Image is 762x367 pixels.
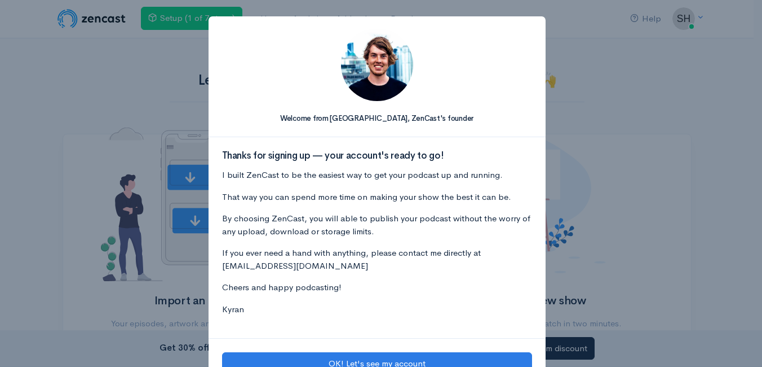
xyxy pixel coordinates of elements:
[222,169,532,182] p: I built ZenCast to be the easiest way to get your podcast up and running.
[724,329,751,356] iframe: gist-messenger-bubble-iframe
[222,212,532,238] p: By choosing ZenCast, you will able to publish your podcast without the worry of any upload, downl...
[222,303,532,316] p: Kyran
[222,115,532,123] h5: Welcome from [GEOGRAPHIC_DATA], ZenCast's founder
[222,247,532,272] p: If you ever need a hand with anything, please contact me directly at [EMAIL_ADDRESS][DOMAIN_NAME]
[222,191,532,204] p: That way you can spend more time on making your show the best it can be.
[222,281,532,294] p: Cheers and happy podcasting!
[222,151,532,161] h3: Thanks for signing up — your account's ready to go!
